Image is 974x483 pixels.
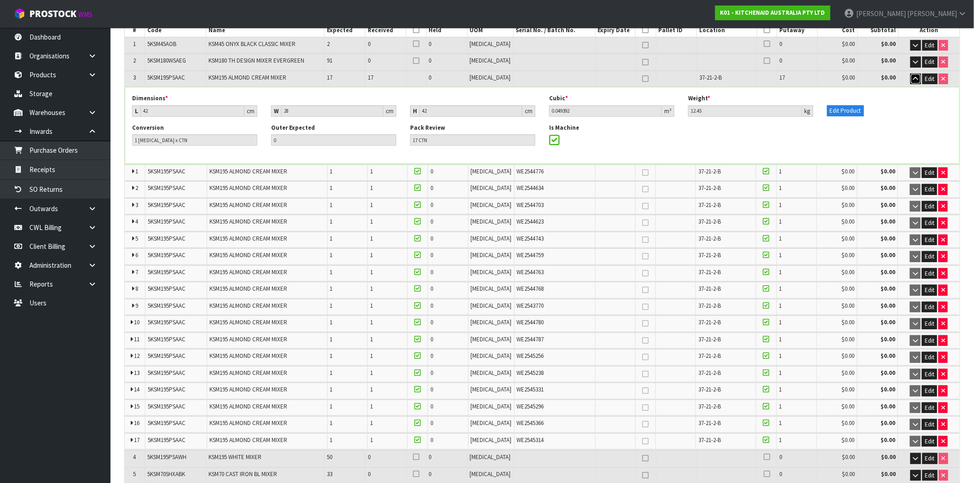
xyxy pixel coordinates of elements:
[330,251,333,259] span: 1
[430,285,433,293] span: 0
[209,385,287,393] span: KSM195 ALMOND CREAM MIXER
[779,285,782,293] span: 1
[779,251,782,259] span: 1
[209,335,287,343] span: KSM195 ALMOND CREAM MIXER
[698,318,721,326] span: 37-21-2-B
[698,268,721,276] span: 37-21-2-B
[698,352,721,360] span: 37-21-2-B
[922,57,938,68] button: Edit
[135,235,138,242] span: 5
[410,134,535,146] input: Pack Review
[147,74,185,81] span: 5KSM195PSAAC
[881,285,895,293] strong: $0.00
[881,201,895,209] strong: $0.00
[842,402,855,410] span: $0.00
[720,9,825,17] strong: K01 - KITCHENAID AUSTRALIA PTY LTD
[827,105,864,116] button: Edit Product
[29,8,76,20] span: ProStock
[842,218,855,225] span: $0.00
[925,41,935,49] span: Edit
[370,268,373,276] span: 1
[517,285,544,293] span: WE2544768
[330,352,333,360] span: 1
[430,184,433,192] span: 0
[922,302,937,313] button: Edit
[925,420,934,428] span: Edit
[471,385,512,393] span: [MEDICAL_DATA]
[430,369,433,377] span: 0
[370,285,373,293] span: 1
[330,335,333,343] span: 1
[209,352,287,360] span: KSM195 ALMOND CREAM MIXER
[471,285,512,293] span: [MEDICAL_DATA]
[471,184,512,192] span: [MEDICAL_DATA]
[148,369,186,377] span: 5KSM195PSAAC
[698,167,721,175] span: 37-21-2-B
[881,184,895,192] strong: $0.00
[330,302,333,310] span: 1
[922,335,937,346] button: Edit
[327,40,330,48] span: 2
[549,94,568,103] label: Cubic
[148,402,186,410] span: 5KSM195PSAAC
[274,107,279,115] strong: W
[330,402,333,410] span: 1
[925,387,934,395] span: Edit
[517,369,544,377] span: WE2545238
[922,251,937,262] button: Edit
[842,251,855,259] span: $0.00
[330,268,333,276] span: 1
[925,437,934,445] span: Edit
[779,369,782,377] span: 1
[842,352,855,360] span: $0.00
[281,105,383,117] input: Width
[370,251,373,259] span: 1
[419,105,522,117] input: Height
[471,352,512,360] span: [MEDICAL_DATA]
[881,268,895,276] strong: $0.00
[779,201,782,209] span: 1
[881,402,895,410] strong: $0.00
[779,402,782,410] span: 1
[779,167,782,175] span: 1
[148,218,186,225] span: 5KSM195PSAAC
[370,167,373,175] span: 1
[922,419,937,430] button: Edit
[78,10,93,19] small: WMS
[370,218,373,225] span: 1
[881,352,895,360] strong: $0.00
[925,303,934,311] span: Edit
[132,124,164,132] label: Conversion
[430,402,433,410] span: 0
[688,105,802,117] input: Weight
[135,201,138,209] span: 3
[517,235,544,242] span: WE2544743
[470,74,511,81] span: [MEDICAL_DATA]
[842,40,855,48] span: $0.00
[148,235,186,242] span: 5KSM195PSAAC
[698,369,721,377] span: 37-21-2-B
[413,107,417,115] strong: H
[209,40,296,48] span: KSM45 ONYX BLACK CLASSIC MIXER
[698,201,721,209] span: 37-21-2-B
[922,201,937,212] button: Edit
[517,419,544,427] span: WE2545366
[134,318,139,326] span: 10
[148,201,186,209] span: 5KSM195PSAAC
[429,57,432,64] span: 0
[881,335,895,343] strong: $0.00
[271,134,396,146] input: Outer Expected
[842,302,855,310] span: $0.00
[209,218,287,225] span: KSM195 ALMOND CREAM MIXER
[842,184,855,192] span: $0.00
[147,40,176,48] span: 5KSM45AOB
[134,436,139,444] span: 17
[370,184,373,192] span: 1
[881,235,895,242] strong: $0.00
[779,184,782,192] span: 1
[148,318,186,326] span: 5KSM195PSAAC
[209,184,287,192] span: KSM195 ALMOND CREAM MIXER
[148,167,186,175] span: 5KSM195PSAAC
[135,184,138,192] span: 2
[925,337,934,345] span: Edit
